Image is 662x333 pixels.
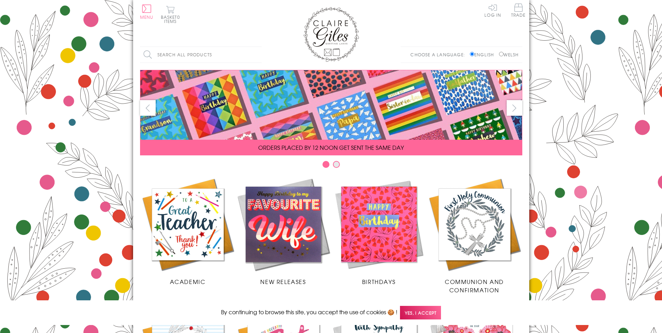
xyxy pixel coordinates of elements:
[499,52,504,56] input: Welsh
[400,306,441,319] span: Yes, I accept
[470,52,474,56] input: English
[331,177,427,286] a: Birthdays
[410,51,468,58] p: Choose a language:
[140,177,236,286] a: Academic
[255,47,262,63] input: Search
[140,161,522,171] div: Carousel Pagination
[507,100,522,116] button: next
[484,3,501,17] a: Log In
[164,14,180,24] span: 0 items
[511,3,526,17] span: Trade
[140,14,154,20] span: Menu
[333,161,340,168] button: Carousel Page 2
[258,143,404,152] span: ORDERS PLACED BY 12 NOON GET SENT THE SAME DAY
[140,5,154,19] button: Menu
[140,47,262,63] input: Search all products
[260,277,306,286] span: New Releases
[362,277,395,286] span: Birthdays
[470,51,497,58] label: English
[445,277,504,294] span: Communion and Confirmation
[170,277,206,286] span: Academic
[303,7,359,62] img: Claire Giles Greetings Cards
[499,51,519,58] label: Welsh
[236,177,331,286] a: New Releases
[511,3,526,18] a: Trade
[161,6,180,23] button: Basket0 items
[322,161,329,168] button: Carousel Page 1 (Current Slide)
[427,177,522,294] a: Communion and Confirmation
[140,100,156,116] button: prev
